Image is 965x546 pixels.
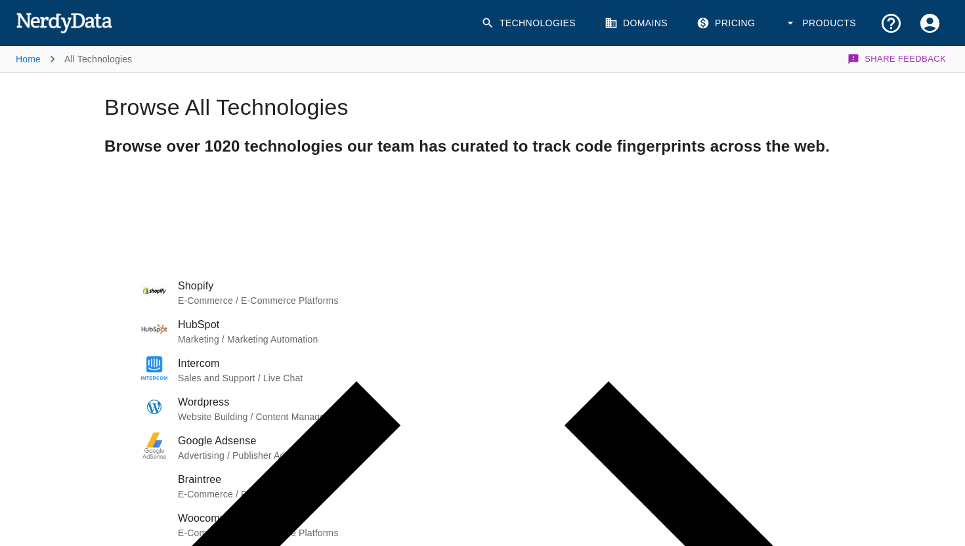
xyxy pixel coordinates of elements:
[178,433,408,449] span: Google Adsense
[104,135,830,158] h2: Browse over 1020 technologies our team has curated to track code fingerprints across the web.
[178,278,408,294] span: Shopify
[178,295,339,306] span: E-Commerce / E-Commerce Platforms
[178,334,318,345] span: Marketing / Marketing Automation
[178,317,408,333] span: HubSpot
[16,46,132,72] nav: breadcrumb
[104,94,830,121] h1: Browse All Technologies
[597,4,678,43] a: Domains
[16,54,41,64] a: Home
[178,394,408,410] span: Wordpress
[776,4,867,43] button: Products
[178,472,408,488] span: Braintree
[689,4,765,43] a: Pricing
[872,4,911,43] button: Support and Documentation
[16,9,112,35] img: NerdyData.com
[178,373,303,383] span: Sales and Support / Live Chat
[178,528,339,538] span: E-Commerce / E-Commerce Platforms
[846,46,949,72] button: Share Feedback
[911,4,949,43] button: Account Settings
[178,356,408,371] span: Intercom
[64,52,132,66] p: All Technologies
[178,511,408,526] span: Woocommerce
[178,489,327,499] span: E-Commerce / Payment Processing
[178,450,320,461] span: Advertising / Publisher Ad Servers
[473,4,586,43] a: Technologies
[178,411,385,422] span: Website Building / Content Management Systems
